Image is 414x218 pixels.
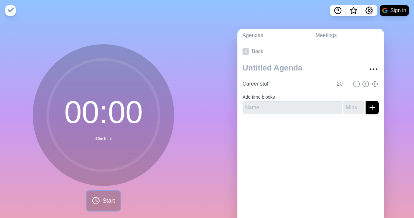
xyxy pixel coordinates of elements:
[367,63,380,76] button: More
[87,191,120,210] button: Start
[243,101,342,114] input: Name
[382,8,387,13] img: google logo
[243,94,275,100] label: Add time blocks
[310,29,384,42] a: Meetings
[237,42,384,61] a: Back
[240,77,333,90] input: Name
[380,5,409,16] button: Sign in
[102,196,115,205] span: Start
[361,5,377,16] button: Settings
[346,5,361,16] button: What’s new
[237,29,310,42] a: Agendas
[330,5,346,16] button: Help
[343,101,364,114] input: Mins
[5,5,16,16] img: timeblocks logo
[334,77,350,90] input: Mins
